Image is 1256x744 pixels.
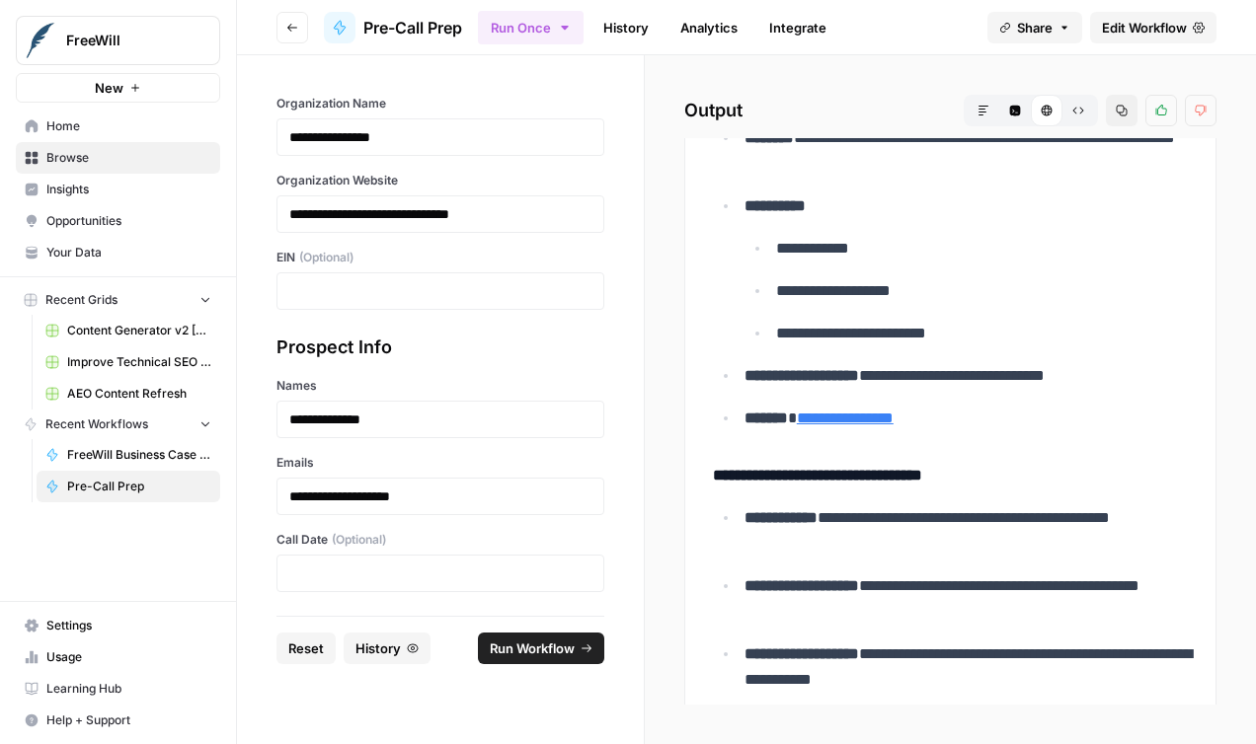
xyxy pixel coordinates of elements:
[67,478,211,495] span: Pre-Call Prep
[46,181,211,198] span: Insights
[37,346,220,378] a: Improve Technical SEO for Page
[37,315,220,346] a: Content Generator v2 [DRAFT] Test
[490,638,575,658] span: Run Workflow
[16,111,220,142] a: Home
[1017,18,1053,37] span: Share
[37,471,220,502] a: Pre-Call Prep
[276,172,604,189] label: Organization Website
[324,12,462,43] a: Pre-Call Prep
[23,23,58,58] img: FreeWill Logo
[276,377,604,395] label: Names
[299,249,353,266] span: (Optional)
[16,174,220,205] a: Insights
[46,711,211,729] span: Help + Support
[46,648,211,666] span: Usage
[67,353,211,371] span: Improve Technical SEO for Page
[67,322,211,339] span: Content Generator v2 [DRAFT] Test
[1102,18,1187,37] span: Edit Workflow
[46,212,211,230] span: Opportunities
[276,632,336,664] button: Reset
[276,531,604,549] label: Call Date
[66,31,186,50] span: FreeWill
[46,149,211,167] span: Browse
[363,16,462,39] span: Pre-Call Prep
[16,237,220,268] a: Your Data
[757,12,838,43] a: Integrate
[16,641,220,673] a: Usage
[344,632,431,664] button: History
[591,12,661,43] a: History
[16,285,220,315] button: Recent Grids
[478,11,584,44] button: Run Once
[46,680,211,698] span: Learning Hub
[16,673,220,705] a: Learning Hub
[46,244,211,261] span: Your Data
[16,610,220,641] a: Settings
[288,638,324,658] span: Reset
[987,12,1082,43] button: Share
[37,439,220,471] a: FreeWill Business Case Generator v2
[67,446,211,464] span: FreeWill Business Case Generator v2
[16,205,220,237] a: Opportunities
[276,249,604,266] label: EIN
[45,291,118,309] span: Recent Grids
[16,705,220,736] button: Help + Support
[684,95,1217,126] h2: Output
[355,638,401,658] span: History
[276,95,604,112] label: Organization Name
[16,142,220,174] a: Browse
[95,78,123,98] span: New
[668,12,749,43] a: Analytics
[46,617,211,634] span: Settings
[276,454,604,472] label: Emails
[46,117,211,135] span: Home
[16,16,220,65] button: Workspace: FreeWill
[67,385,211,403] span: AEO Content Refresh
[16,409,220,439] button: Recent Workflows
[45,415,148,433] span: Recent Workflows
[478,632,604,664] button: Run Workflow
[1090,12,1217,43] a: Edit Workflow
[276,334,604,361] div: Prospect Info
[332,531,386,549] span: (Optional)
[37,378,220,409] a: AEO Content Refresh
[16,73,220,103] button: New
